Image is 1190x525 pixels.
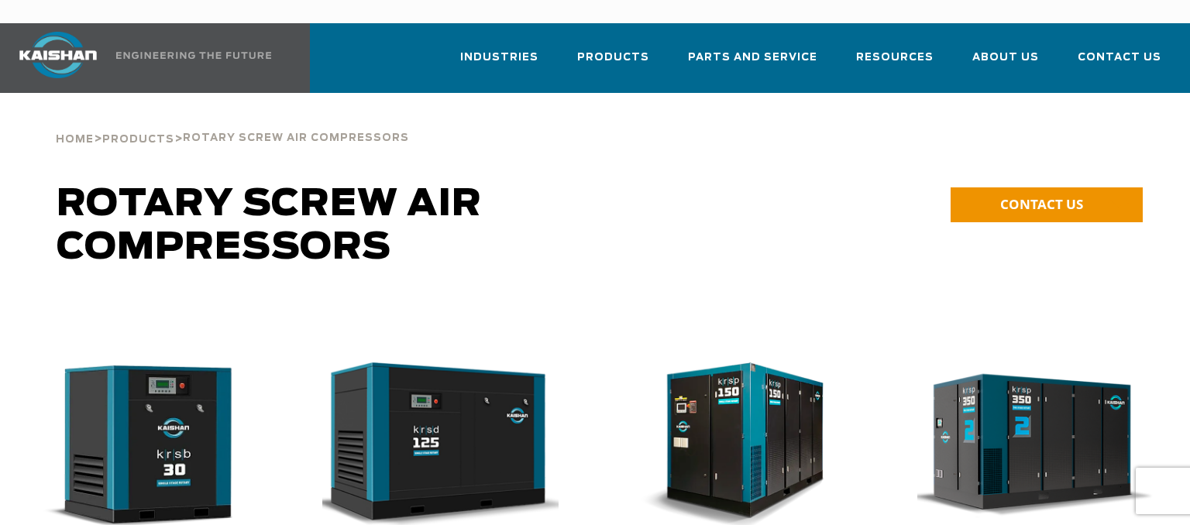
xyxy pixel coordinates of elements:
span: Resources [856,49,934,67]
a: CONTACT US [951,187,1143,222]
span: Products [102,135,174,145]
div: > > [56,93,409,152]
a: Parts and Service [688,37,817,90]
a: Resources [856,37,934,90]
a: Contact Us [1078,37,1161,90]
img: Engineering the future [116,52,271,59]
a: About Us [972,37,1039,90]
a: Industries [460,37,538,90]
span: Home [56,135,94,145]
span: Parts and Service [688,49,817,67]
span: About Us [972,49,1039,67]
a: Products [102,132,174,146]
a: Home [56,132,94,146]
span: Rotary Screw Air Compressors [57,186,482,266]
span: Contact Us [1078,49,1161,67]
a: Products [577,37,649,90]
span: CONTACT US [1000,195,1083,213]
span: Industries [460,49,538,67]
span: Rotary Screw Air Compressors [183,133,409,143]
span: Products [577,49,649,67]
